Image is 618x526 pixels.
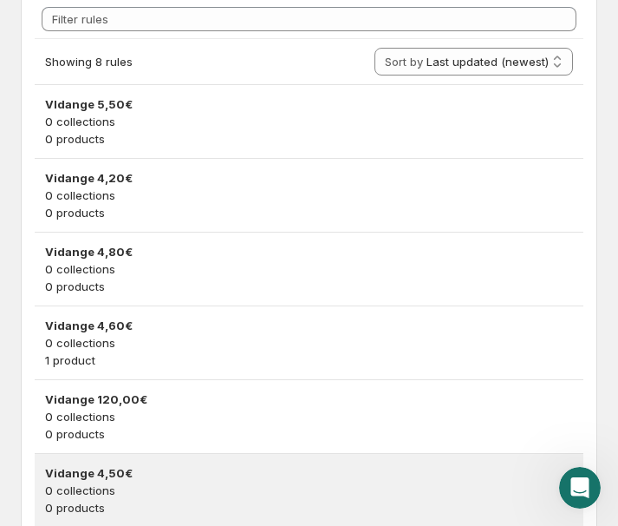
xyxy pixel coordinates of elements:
input: Filter rules [42,7,576,31]
p: 0 products [45,499,573,516]
p: 0 collections [45,408,573,425]
h3: Vidange 4,20€ [45,169,573,187]
p: 0 collections [45,334,573,352]
h3: Vidange 4,50€ [45,464,573,482]
p: 0 products [45,204,573,221]
p: 0 products [45,425,573,443]
p: 0 products [45,278,573,295]
span: Showing 8 rules [45,55,133,69]
p: 1 product [45,352,573,369]
p: 0 products [45,130,573,148]
iframe: Intercom live chat [559,467,601,509]
h3: Vidange 4,80€ [45,243,573,260]
h3: VIdange 5,50€ [45,95,573,113]
p: 0 collections [45,482,573,499]
h3: Vidange 4,60€ [45,317,573,334]
h3: Vidange 120,00€ [45,391,573,408]
p: 0 collections [45,260,573,278]
p: 0 collections [45,187,573,204]
p: 0 collections [45,113,573,130]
